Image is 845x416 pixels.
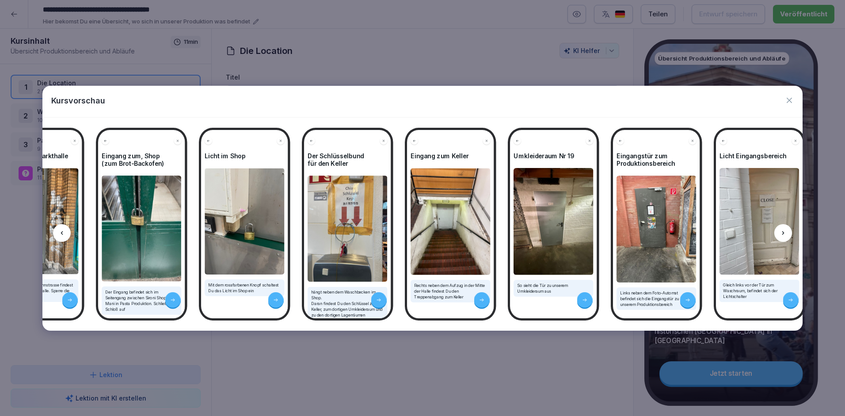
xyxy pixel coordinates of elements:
[51,95,105,107] p: Kursvorschau
[411,168,491,275] img: Bild und Text Vorschau
[102,176,182,282] img: Bild und Text Vorschau
[617,152,697,167] h4: Eingangstür zum Produktionsbereich
[308,152,388,167] h4: Der Schlüsselbund für den Keller
[414,282,487,300] p: Rechts neben dem Aufzug in der Mitte der Halle findest Du den Treppenabgang zum Keller
[205,168,285,275] img: Bild und Text Vorschau
[620,290,693,307] p: Links neben dem Foto-Automat befindet sich die Eingangstür zu unserem Produktionsbereich
[723,282,796,299] p: Gleich links vor der Tür zum Waschraum, befindet sich der Lichtschalter
[308,176,388,282] img: Bild und Text Vorschau
[514,152,594,160] h4: Umkleideraum Nr 19
[517,282,590,294] p: So sieht die Tür zu unserem Umkleideraum aus
[205,152,285,160] h4: Licht im Shop
[719,168,799,275] img: Bild und Text Vorschau
[105,289,178,312] p: Der Eingang befindet sich im Seitengang zwischen Sironi Shop und Mani in Pasta Produktion. Schlie...
[2,282,75,299] p: Auf der Seite Eisenbahnstrasse findest Du den Eingang zur Halle. Sperre die Tür ganz recht auf.
[102,152,182,167] h4: Eingang zum, Shop (zum Brot-Backofen)
[411,152,491,160] h4: Eingang zum Keller
[719,152,799,160] h4: Licht Eingangsbereich
[208,282,281,294] p: Mit dem rosafarbenen Knopf schaltest Du das Licht im Shop ein
[617,176,697,282] img: Bild und Text Vorschau
[514,168,594,275] img: Bild und Text Vorschau
[311,289,384,318] p: hängt neben dem Waschbecken im Shop. Daran findest Du den Schlüssel zum Keller, zum dortigen Umkl...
